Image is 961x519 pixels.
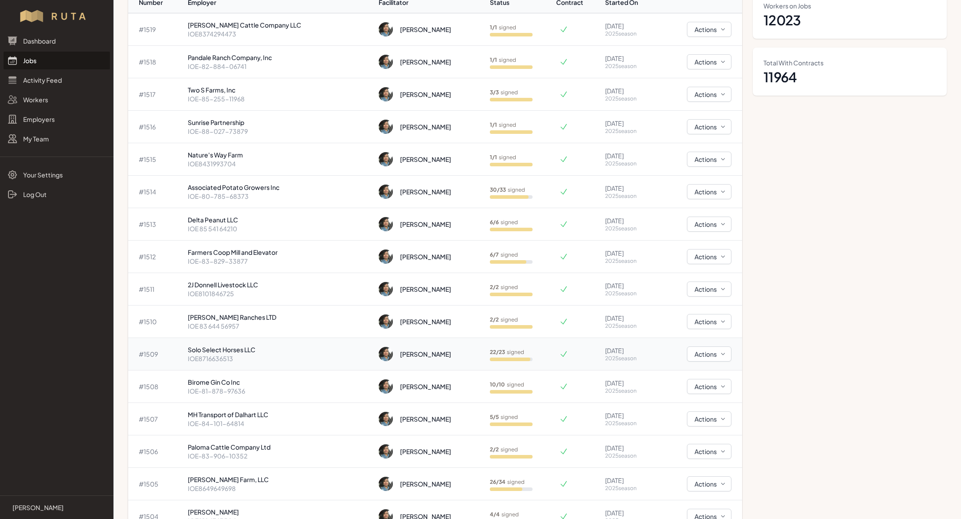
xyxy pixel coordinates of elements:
[490,24,516,31] p: signed
[687,152,731,167] button: Actions
[605,216,654,225] p: [DATE]
[490,251,499,258] b: 6 / 7
[490,284,499,290] b: 2 / 2
[490,316,518,323] p: signed
[188,451,371,460] p: IOE-83-906-10352
[605,290,654,297] p: 2025 season
[188,345,371,354] p: Solo Select Horses LLC
[490,414,499,420] b: 5 / 5
[687,314,731,329] button: Actions
[400,187,451,196] div: [PERSON_NAME]
[188,313,371,322] p: [PERSON_NAME] Ranches LTD
[687,444,731,459] button: Actions
[400,90,451,99] div: [PERSON_NAME]
[687,22,731,37] button: Actions
[12,503,64,512] p: [PERSON_NAME]
[188,118,371,127] p: Sunrise Partnership
[188,29,371,38] p: IOE8374294473
[128,306,184,338] td: # 1510
[490,154,516,161] p: signed
[128,78,184,111] td: # 1517
[188,410,371,419] p: MH Transport of Dalhart LLC
[687,411,731,426] button: Actions
[400,447,451,456] div: [PERSON_NAME]
[605,346,654,355] p: [DATE]
[490,511,500,518] b: 4 / 4
[188,419,371,428] p: IOE-84-101-64814
[400,382,451,391] div: [PERSON_NAME]
[490,251,518,258] p: signed
[188,257,371,266] p: IOE-83-829-33877
[605,443,654,452] p: [DATE]
[605,452,654,459] p: 2025 season
[400,285,451,294] div: [PERSON_NAME]
[188,183,371,192] p: Associated Potato Growers Inc
[4,130,110,148] a: My Team
[605,485,654,492] p: 2025 season
[400,414,451,423] div: [PERSON_NAME]
[7,503,106,512] a: [PERSON_NAME]
[128,468,184,500] td: # 1505
[490,89,518,96] p: signed
[4,52,110,69] a: Jobs
[605,378,654,387] p: [DATE]
[4,91,110,109] a: Workers
[490,381,524,388] p: signed
[490,24,497,31] b: 1 / 1
[687,184,731,199] button: Actions
[400,220,451,229] div: [PERSON_NAME]
[490,349,524,356] p: signed
[400,350,451,358] div: [PERSON_NAME]
[188,62,371,71] p: IOE-82-884-06741
[490,56,497,63] b: 1 / 1
[605,411,654,420] p: [DATE]
[605,355,654,362] p: 2025 season
[4,71,110,89] a: Activity Feed
[490,381,505,388] b: 10 / 10
[687,346,731,362] button: Actions
[687,119,731,134] button: Actions
[605,128,654,135] p: 2025 season
[188,386,371,395] p: IOE-81-878-97636
[490,219,518,226] p: signed
[605,21,654,30] p: [DATE]
[490,56,516,64] p: signed
[605,257,654,265] p: 2025 season
[490,186,506,193] b: 30 / 33
[188,443,371,451] p: Paloma Cattle Company Ltd
[687,87,731,102] button: Actions
[188,354,371,363] p: IOE8716636513
[763,12,936,28] dd: 12023
[188,248,371,257] p: Farmers Coop Mill and Elevator
[605,249,654,257] p: [DATE]
[605,119,654,128] p: [DATE]
[605,281,654,290] p: [DATE]
[605,184,654,193] p: [DATE]
[605,225,654,232] p: 2025 season
[490,316,499,323] b: 2 / 2
[4,166,110,184] a: Your Settings
[490,121,497,128] b: 1 / 1
[128,403,184,435] td: # 1507
[490,186,525,193] p: signed
[188,159,371,168] p: IOE8431993704
[128,241,184,273] td: # 1512
[4,110,110,128] a: Employers
[188,94,371,103] p: IOE-85-255-11968
[19,9,95,23] img: Workflow
[490,511,519,518] p: signed
[605,508,654,517] p: [DATE]
[605,420,654,427] p: 2025 season
[687,476,731,491] button: Actions
[400,122,451,131] div: [PERSON_NAME]
[128,13,184,46] td: # 1519
[490,219,499,225] b: 6 / 6
[763,1,936,10] dt: Workers on Jobs
[490,154,497,161] b: 1 / 1
[128,208,184,241] td: # 1513
[188,20,371,29] p: [PERSON_NAME] Cattle Company LLC
[188,484,371,493] p: IOE8649649698
[400,479,451,488] div: [PERSON_NAME]
[188,215,371,224] p: Delta Peanut LLC
[605,30,654,37] p: 2025 season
